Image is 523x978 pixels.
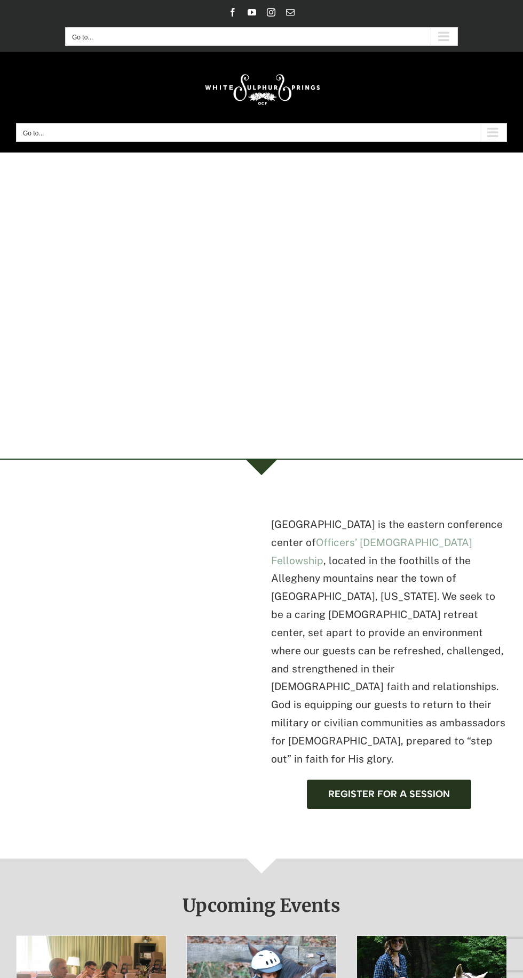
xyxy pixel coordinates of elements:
[271,516,507,768] p: [GEOGRAPHIC_DATA] is the eastern conference center of , located in the foothills of the Allegheny...
[65,27,458,46] nav: Secondary Mobile Menu
[248,8,256,17] a: YouTube
[307,780,471,809] a: Register
[72,34,93,41] span: Go to...
[23,130,44,137] span: Go to...
[328,789,450,800] span: Register for a session
[267,8,275,17] a: Instagram
[16,123,507,142] button: Go to...
[200,62,323,113] img: White Sulphur Springs Logo
[271,536,472,566] a: Officers’ [DEMOGRAPHIC_DATA] Fellowship
[16,123,507,142] nav: Main Menu Mobile
[65,27,458,46] button: Go to...
[228,8,237,17] a: Facebook
[16,502,252,644] iframe: YouTube video player 1
[286,8,295,17] a: Email
[16,896,507,915] h2: Upcoming Events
